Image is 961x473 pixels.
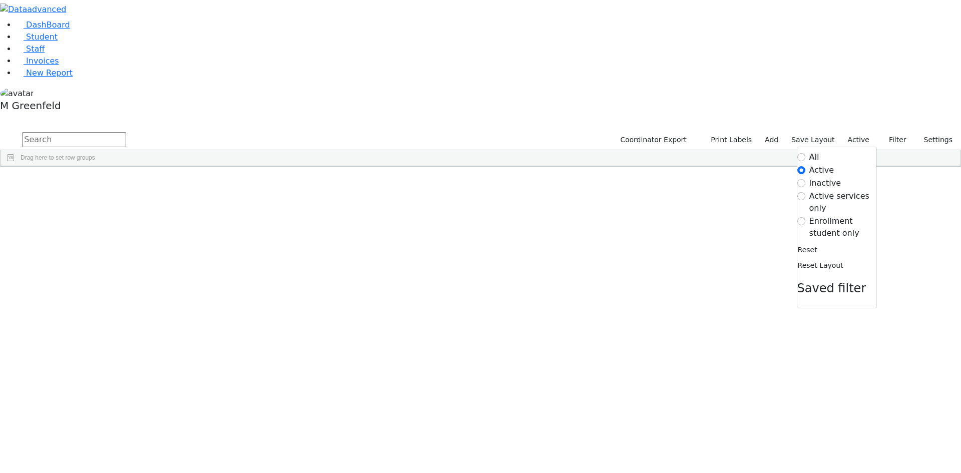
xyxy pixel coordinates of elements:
[26,56,59,66] span: Invoices
[699,132,756,148] button: Print Labels
[16,44,45,54] a: Staff
[797,242,818,258] button: Reset
[21,154,95,161] span: Drag here to set row groups
[26,20,70,30] span: DashBoard
[26,32,58,42] span: Student
[809,164,834,176] label: Active
[16,56,59,66] a: Invoices
[797,179,805,187] input: Inactive
[797,258,844,273] button: Reset Layout
[797,192,805,200] input: Active services only
[16,68,73,78] a: New Report
[809,190,876,214] label: Active services only
[911,132,957,148] button: Settings
[809,215,876,239] label: Enrollment student only
[614,132,691,148] button: Coordinator Export
[16,20,70,30] a: DashBoard
[787,132,839,148] button: Save Layout
[809,177,841,189] label: Inactive
[876,132,911,148] button: Filter
[26,68,73,78] span: New Report
[797,153,805,161] input: All
[16,32,58,42] a: Student
[809,151,819,163] label: All
[797,166,805,174] input: Active
[760,132,783,148] a: Add
[22,132,126,147] input: Search
[26,44,45,54] span: Staff
[797,281,866,295] span: Saved filter
[843,132,874,148] label: Active
[797,147,877,308] div: Settings
[797,217,805,225] input: Enrollment student only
